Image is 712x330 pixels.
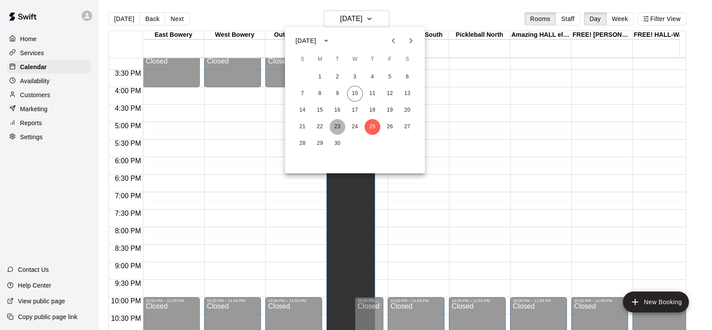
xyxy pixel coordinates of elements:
[347,69,363,85] button: 3
[399,119,415,135] button: 27
[399,86,415,102] button: 13
[402,32,420,49] button: Next month
[312,69,328,85] button: 1
[330,136,345,151] button: 30
[347,86,363,102] button: 10
[312,51,328,68] span: Monday
[382,102,398,118] button: 19
[382,69,398,85] button: 5
[385,32,402,49] button: Previous month
[382,86,398,102] button: 12
[399,51,415,68] span: Saturday
[347,119,363,135] button: 24
[295,119,310,135] button: 21
[330,86,345,102] button: 9
[347,102,363,118] button: 17
[365,86,380,102] button: 11
[330,119,345,135] button: 23
[382,51,398,68] span: Friday
[330,69,345,85] button: 2
[295,51,310,68] span: Sunday
[330,51,345,68] span: Tuesday
[382,119,398,135] button: 26
[365,119,380,135] button: 25
[399,102,415,118] button: 20
[330,102,345,118] button: 16
[399,69,415,85] button: 6
[295,86,310,102] button: 7
[295,136,310,151] button: 28
[365,69,380,85] button: 4
[347,51,363,68] span: Wednesday
[365,51,380,68] span: Thursday
[365,102,380,118] button: 18
[312,136,328,151] button: 29
[295,36,316,46] div: [DATE]
[312,102,328,118] button: 15
[312,119,328,135] button: 22
[319,33,333,48] button: calendar view is open, switch to year view
[312,86,328,102] button: 8
[295,102,310,118] button: 14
